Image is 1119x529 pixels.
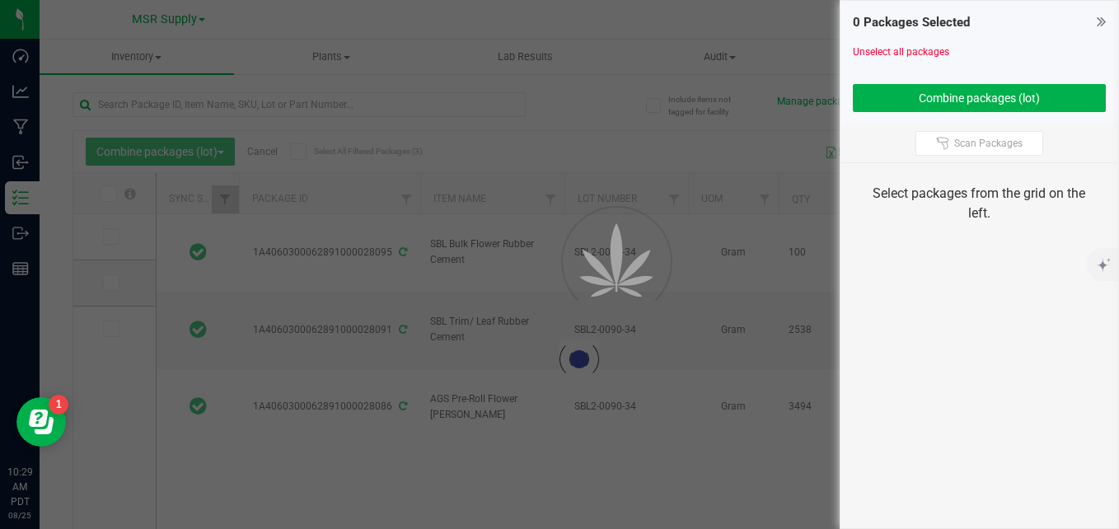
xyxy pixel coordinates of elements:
button: Combine packages (lot) [853,84,1107,112]
div: Select packages from the grid on the left. [861,184,1098,223]
iframe: Resource center unread badge [49,395,68,414]
span: Scan Packages [954,137,1023,150]
iframe: Resource center [16,397,66,447]
a: Unselect all packages [853,46,949,58]
button: Scan Packages [915,131,1043,156]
